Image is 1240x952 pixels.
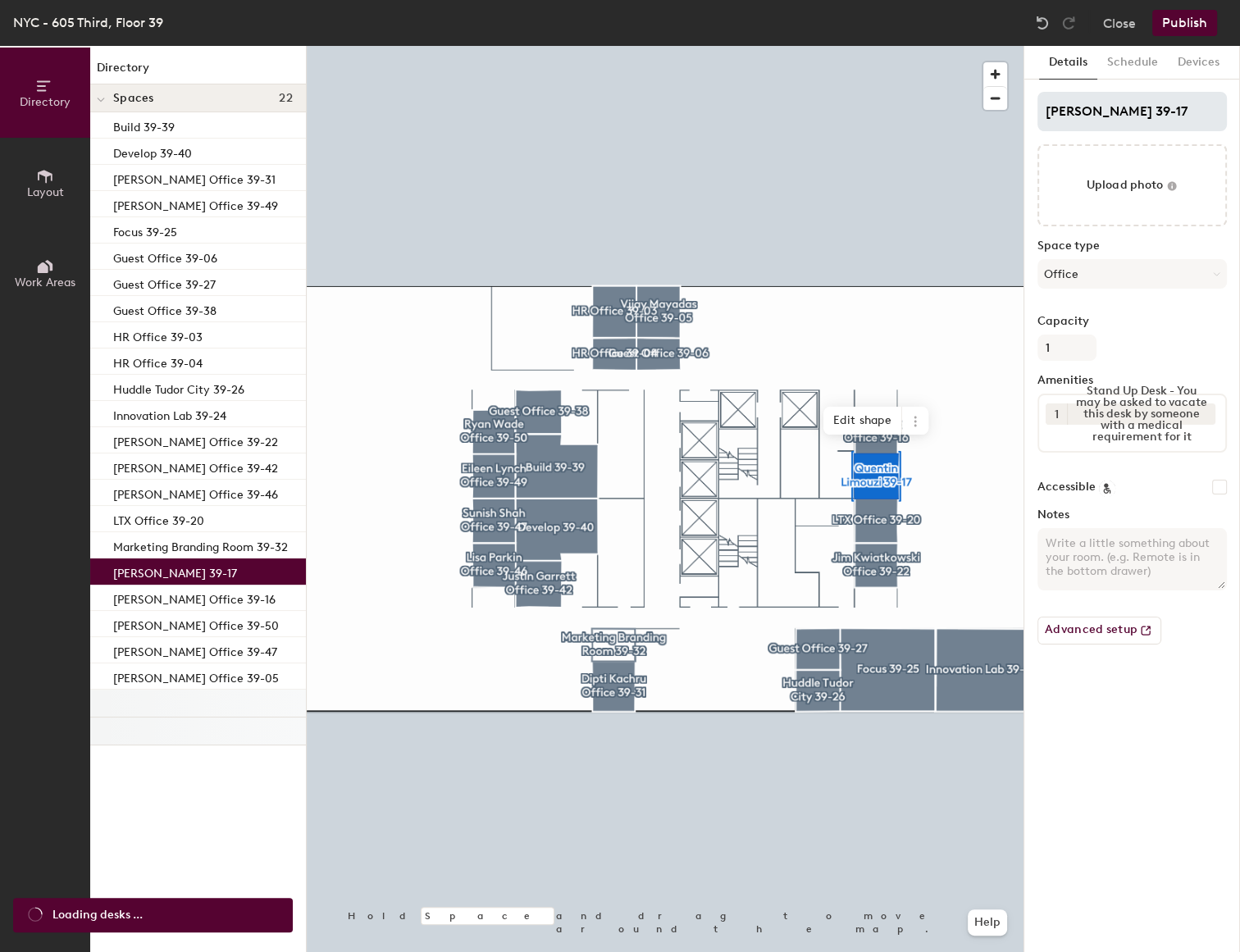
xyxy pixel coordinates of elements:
p: Marketing Branding Room 39-32 [113,535,288,554]
button: Advanced setup [1037,617,1161,645]
span: Loading desks ... [52,906,143,924]
p: Huddle Tudor City 39-26 [113,378,244,397]
p: [PERSON_NAME] Office 39-47 [113,640,277,659]
label: Space type [1037,239,1227,253]
p: [PERSON_NAME] Office 39-50 [113,614,279,633]
h1: Directory [90,59,306,84]
img: Redo [1060,15,1077,31]
p: [PERSON_NAME] Office 39-42 [113,457,278,476]
p: Guest Office 39-38 [113,299,217,318]
p: [PERSON_NAME] 39-17 [113,562,237,581]
p: HR Office 39-03 [113,326,203,344]
label: Amenities [1037,374,1227,387]
p: [PERSON_NAME] Office 39-49 [113,194,278,213]
p: Guest Office 39-06 [113,247,217,266]
button: Office [1037,259,1227,289]
span: 22 [279,92,293,105]
span: Work Areas [15,276,75,289]
p: [PERSON_NAME] Office 39-16 [113,588,276,607]
div: NYC - 605 Third, Floor 39 [13,12,163,33]
button: Close [1103,10,1136,36]
button: Details [1039,46,1097,80]
span: Layout [27,185,64,199]
button: Publish [1152,10,1217,36]
button: 1 [1046,403,1067,425]
span: 1 [1055,406,1059,423]
label: Accessible [1037,481,1096,494]
span: Edit shape [823,407,902,435]
p: [PERSON_NAME] Office 39-46 [113,483,278,502]
p: [PERSON_NAME] Office 39-31 [113,168,276,187]
p: [PERSON_NAME] Office 39-05 [113,667,279,686]
p: [PERSON_NAME] Office 39-22 [113,430,278,449]
p: Build 39-39 [113,116,175,134]
img: Undo [1034,15,1051,31]
button: Help [968,909,1007,936]
button: Devices [1168,46,1229,80]
button: Upload photo [1037,144,1227,226]
span: Directory [20,95,71,109]
label: Capacity [1037,315,1227,328]
p: HR Office 39-04 [113,352,203,371]
p: LTX Office 39-20 [113,509,204,528]
div: Stand Up Desk - You may be asked to vacate this desk by someone with a medical requirement for it [1067,403,1215,425]
p: Innovation Lab 39-24 [113,404,226,423]
p: Develop 39-40 [113,142,192,161]
button: Schedule [1097,46,1168,80]
label: Notes [1037,508,1227,522]
span: Spaces [113,92,154,105]
p: Guest Office 39-27 [113,273,216,292]
p: Focus 39-25 [113,221,177,239]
